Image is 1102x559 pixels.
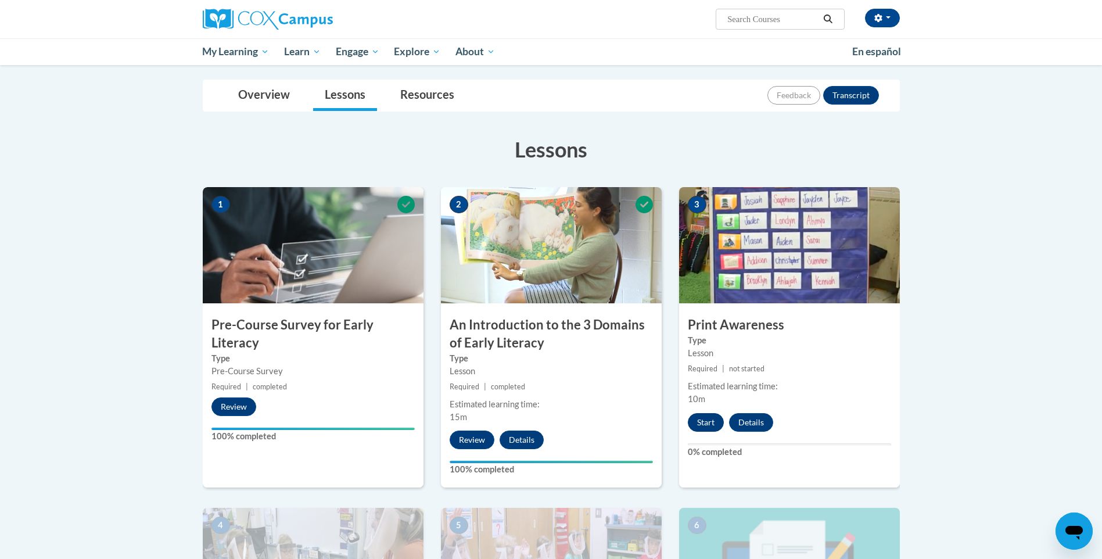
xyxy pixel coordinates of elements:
label: 100% completed [450,463,653,476]
button: Account Settings [865,9,900,27]
img: Course Image [441,187,662,303]
h3: Pre-Course Survey for Early Literacy [203,316,423,352]
span: | [722,364,724,373]
span: Required [450,382,479,391]
span: 5 [450,517,468,534]
button: Details [500,431,544,449]
a: Cox Campus [203,9,423,30]
a: Engage [328,38,387,65]
span: 3 [688,196,706,213]
span: Explore [394,45,440,59]
button: Transcript [823,86,879,105]
span: Required [211,382,241,391]
a: En español [845,40,909,64]
button: Start [688,413,724,432]
span: | [246,382,248,391]
a: Learn [277,38,328,65]
a: Overview [227,80,301,111]
label: 100% completed [211,430,415,443]
h3: Lessons [203,135,900,164]
span: Engage [336,45,379,59]
label: Type [211,352,415,365]
a: Lessons [313,80,377,111]
div: Estimated learning time: [688,380,891,393]
span: completed [253,382,287,391]
a: Resources [389,80,466,111]
button: Search [819,12,837,26]
iframe: Button to launch messaging window [1056,513,1093,550]
span: 6 [688,517,706,534]
span: Required [688,364,717,373]
label: Type [688,334,891,347]
span: completed [491,382,525,391]
h3: Print Awareness [679,316,900,334]
button: Review [211,397,256,416]
span: | [484,382,486,391]
span: En español [852,45,901,58]
div: Pre-Course Survey [211,365,415,378]
div: Your progress [211,428,415,430]
span: My Learning [202,45,269,59]
button: Review [450,431,494,449]
span: 1 [211,196,230,213]
div: Main menu [185,38,917,65]
div: Lesson [450,365,653,378]
span: About [455,45,495,59]
label: 0% completed [688,446,891,458]
span: 2 [450,196,468,213]
a: About [448,38,502,65]
span: not started [729,364,764,373]
button: Feedback [767,86,820,105]
span: Learn [284,45,321,59]
span: 10m [688,394,705,404]
div: Lesson [688,347,891,360]
h3: An Introduction to the 3 Domains of Early Literacy [441,316,662,352]
a: My Learning [195,38,277,65]
label: Type [450,352,653,365]
span: 4 [211,517,230,534]
img: Course Image [679,187,900,303]
div: Your progress [450,461,653,463]
span: 15m [450,412,467,422]
div: Estimated learning time: [450,398,653,411]
a: Explore [386,38,448,65]
img: Course Image [203,187,423,303]
button: Details [729,413,773,432]
img: Cox Campus [203,9,333,30]
input: Search Courses [726,12,819,26]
